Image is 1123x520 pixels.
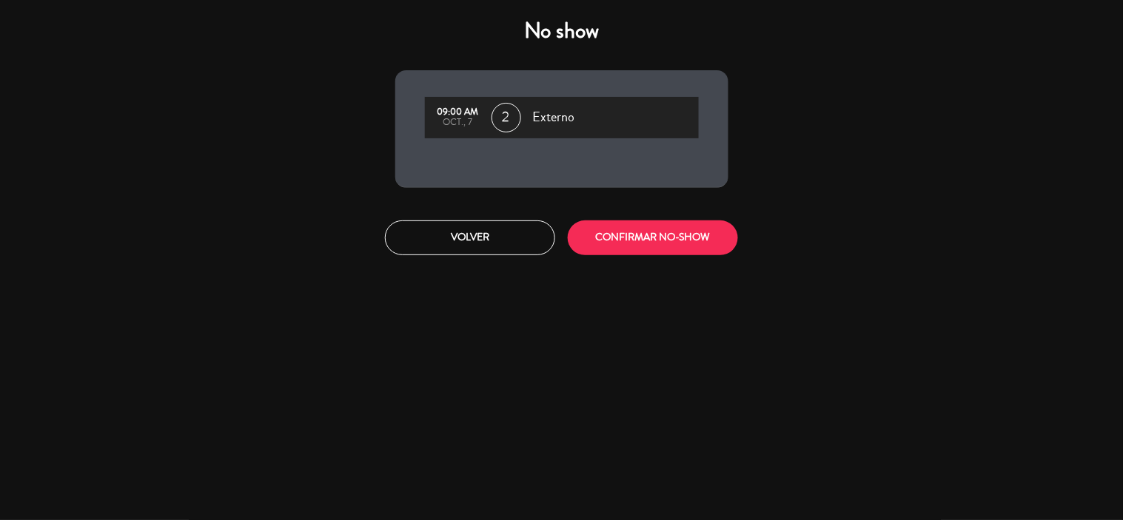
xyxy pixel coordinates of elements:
span: Externo [533,107,575,129]
h4: No show [395,18,728,44]
div: 09:00 AM [432,107,484,118]
span: 2 [492,103,521,132]
div: oct., 7 [432,118,484,128]
button: CONFIRMAR NO-SHOW [568,220,738,255]
button: Volver [385,220,555,255]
